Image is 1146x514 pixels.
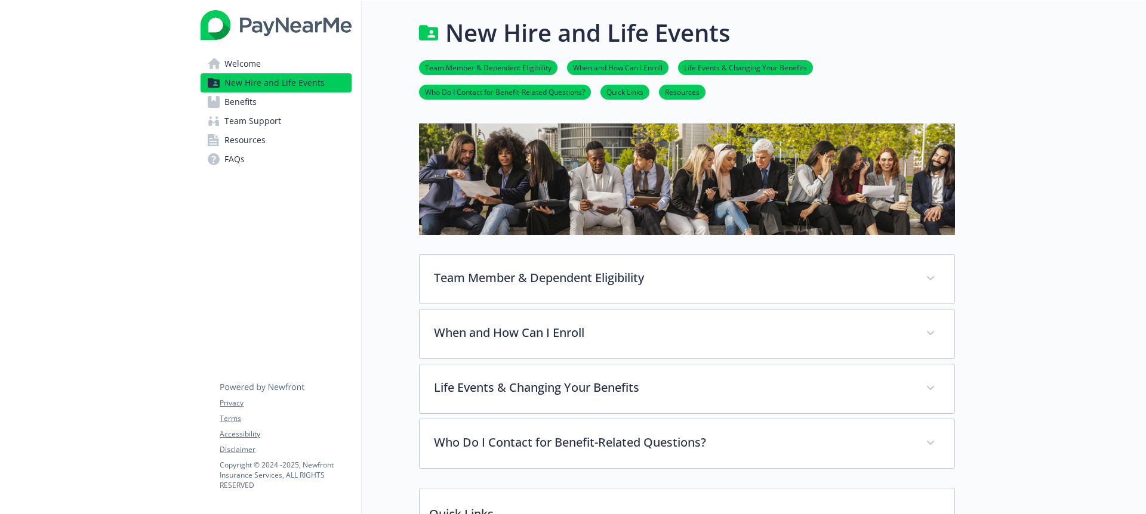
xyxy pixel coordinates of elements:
[220,460,351,490] p: Copyright © 2024 - 2025 , Newfront Insurance Services, ALL RIGHTS RESERVED
[201,54,352,73] a: Welcome
[224,150,245,169] span: FAQs
[434,379,911,397] p: Life Events & Changing Your Benefits
[220,444,351,455] a: Disclaimer
[419,61,557,73] a: Team Member & Dependent Eligibility
[420,309,954,358] div: When and How Can I Enroll
[420,364,954,413] div: Life Events & Changing Your Benefits
[434,269,911,287] p: Team Member & Dependent Eligibility
[420,419,954,468] div: Who Do I Contact for Benefit-Related Questions?
[201,150,352,169] a: FAQs
[434,324,911,342] p: When and How Can I Enroll
[224,54,261,73] span: Welcome
[201,92,352,112] a: Benefits
[201,73,352,92] a: New Hire and Life Events
[224,92,257,112] span: Benefits
[678,61,813,73] a: Life Events & Changing Your Benefits
[600,86,649,97] a: Quick Links
[419,86,591,97] a: Who Do I Contact for Benefit-Related Questions?
[220,429,351,439] a: Accessibility
[419,123,955,235] img: new hire page banner
[224,73,325,92] span: New Hire and Life Events
[434,434,911,451] p: Who Do I Contact for Benefit-Related Questions?
[220,398,351,408] a: Privacy
[445,15,730,51] h1: New Hire and Life Events
[201,112,352,131] a: Team Support
[567,61,668,73] a: When and How Can I Enroll
[224,112,281,131] span: Team Support
[224,131,266,150] span: Resources
[201,131,352,150] a: Resources
[220,413,351,424] a: Terms
[659,86,706,97] a: Resources
[420,255,954,304] div: Team Member & Dependent Eligibility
